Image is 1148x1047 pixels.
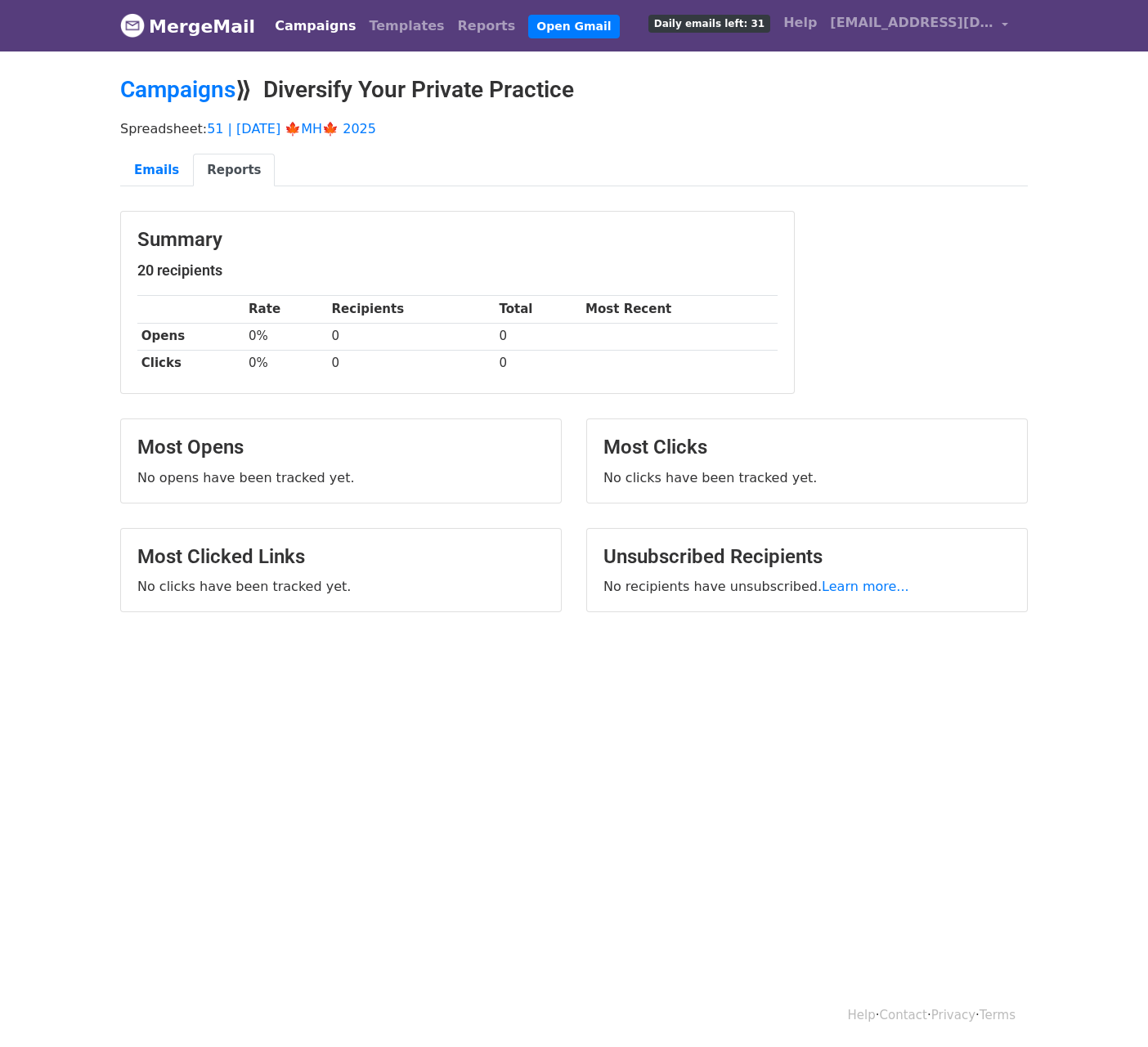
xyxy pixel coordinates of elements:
a: 51 | [DATE] 🍁MH🍁 2025 [207,121,376,136]
a: [EMAIL_ADDRESS][DOMAIN_NAME] [823,7,1015,45]
th: Recipients [328,296,496,323]
a: Privacy [931,1008,975,1022]
th: Opens [137,323,244,350]
a: Campaigns [120,76,235,103]
a: Help [777,7,823,39]
th: Total [496,296,582,323]
td: 0 [328,350,496,377]
th: Most Recent [581,296,778,323]
p: No recipients have unsubscribed. [603,578,1011,595]
h3: Most Clicked Links [137,545,545,569]
td: 0 [496,323,582,350]
a: Learn more... [822,579,909,594]
h3: Summary [137,228,778,252]
td: 0 [328,323,496,350]
a: Open Gmail [528,15,619,38]
p: No clicks have been tracked yet. [137,578,545,595]
a: MergeMail [120,9,255,43]
h3: Most Opens [137,436,545,459]
h3: Unsubscribed Recipients [603,545,1011,569]
a: Contact [880,1008,927,1022]
td: 0% [244,350,328,377]
h3: Most Clicks [603,436,1011,459]
a: Reports [451,10,522,43]
h2: ⟫ Diversify Your Private Practice [120,76,1028,104]
a: Daily emails left: 31 [642,7,777,39]
a: Templates [362,10,451,43]
h5: 20 recipients [137,262,778,280]
th: Rate [244,296,328,323]
a: Reports [193,154,275,187]
p: Spreadsheet: [120,120,1028,137]
a: Help [848,1008,876,1022]
img: MergeMail logo [120,13,145,38]
td: 0 [496,350,582,377]
p: No opens have been tracked yet. [137,469,545,486]
span: [EMAIL_ADDRESS][DOMAIN_NAME] [830,13,993,33]
th: Clicks [137,350,244,377]
a: Campaigns [268,10,362,43]
td: 0% [244,323,328,350]
p: No clicks have been tracked yet. [603,469,1011,486]
a: Terms [980,1008,1016,1022]
a: Emails [120,154,193,187]
span: Daily emails left: 31 [648,15,770,33]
